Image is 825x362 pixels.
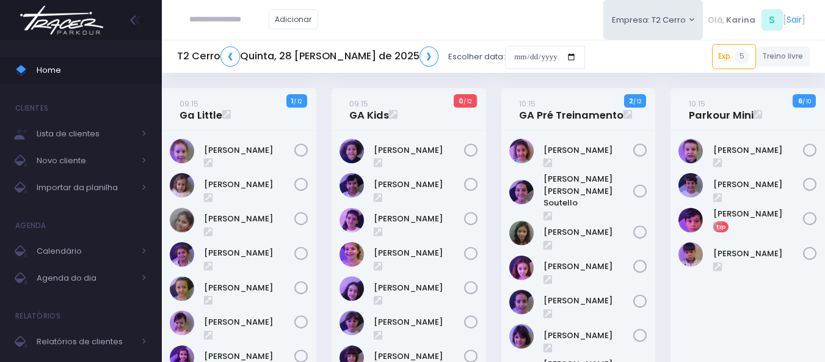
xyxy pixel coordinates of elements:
[37,334,134,350] span: Relatórios de clientes
[633,98,641,105] small: / 12
[204,247,294,259] a: [PERSON_NAME]
[374,144,464,157] a: [PERSON_NAME]
[170,208,194,232] img: Heloísa Amado
[509,256,534,280] img: Luisa Tomchinsky Montezano
[689,97,754,122] a: 10:15Parkour Mini
[340,208,364,232] img: Clara Guimaraes Kron
[689,98,705,109] small: 10:15
[204,144,294,157] a: [PERSON_NAME]
[15,96,48,120] h4: Clientes
[37,126,134,142] span: Lista de clientes
[180,97,222,122] a: 09:15Ga Little
[374,316,464,328] a: [PERSON_NAME]
[340,276,364,301] img: Isabela de Brito Moffa
[735,50,749,64] span: 5
[340,173,364,198] img: Beatriz Kikuchi
[509,324,534,349] img: Malu Bernardes
[340,139,364,163] img: Ana Beatriz Xavier Roque
[374,179,464,191] a: [PERSON_NAME]
[204,213,294,225] a: [PERSON_NAME]
[349,98,368,109] small: 09:15
[761,9,783,31] span: S
[37,180,134,196] span: Importar da planilha
[180,98,198,109] small: 09:15
[291,96,294,106] strong: 1
[543,173,634,209] a: [PERSON_NAME] [PERSON_NAME] Soutello
[170,276,194,301] img: Isabel Silveira Chulam
[713,179,804,191] a: [PERSON_NAME]
[678,208,703,232] img: Samuel Bigaton
[543,295,634,307] a: [PERSON_NAME]
[220,46,240,67] a: ❮
[543,260,634,273] a: [PERSON_NAME]
[756,46,810,67] a: Treino livre
[678,173,703,198] img: Otto Guimarães Krön
[713,248,804,260] a: [PERSON_NAME]
[787,13,802,26] a: Sair
[269,9,319,29] a: Adicionar
[15,304,60,328] h4: Relatórios
[798,96,802,106] strong: 6
[170,242,194,267] img: Isabel Amado
[170,311,194,335] img: Julia Merlino Donadell
[543,330,634,342] a: [PERSON_NAME]
[204,179,294,191] a: [PERSON_NAME]
[204,282,294,294] a: [PERSON_NAME]
[15,213,46,238] h4: Agenda
[37,270,134,286] span: Agenda do dia
[703,6,810,34] div: [ ]
[509,180,534,204] img: Ana Helena Soutello
[519,97,623,122] a: 10:15GA Pré Treinamento
[509,139,534,163] img: Alice Oliveira Castro
[713,208,804,220] a: [PERSON_NAME]
[459,96,463,106] strong: 0
[629,96,633,106] strong: 2
[37,153,134,169] span: Novo cliente
[37,243,134,259] span: Calendário
[678,139,703,163] img: Guilherme Soares Naressi
[177,43,585,71] div: Escolher data:
[712,44,756,68] a: Exp5
[463,98,471,105] small: / 12
[374,213,464,225] a: [PERSON_NAME]
[519,98,536,109] small: 10:15
[170,173,194,198] img: Catarina Andrade
[177,46,438,67] h5: T2 Cerro Quinta, 28 [PERSON_NAME] de 2025
[374,282,464,294] a: [PERSON_NAME]
[713,144,804,157] a: [PERSON_NAME]
[340,311,364,335] img: Maria Clara Frateschi
[420,46,439,67] a: ❯
[509,290,534,314] img: Luzia Rolfini Fernandes
[204,316,294,328] a: [PERSON_NAME]
[170,139,194,163] img: Antonieta Bonna Gobo N Silva
[340,242,364,267] img: Gabriela Libardi Galesi Bernardo
[374,247,464,259] a: [PERSON_NAME]
[543,226,634,238] a: [PERSON_NAME]
[678,242,703,267] img: Theo Cabral
[543,144,634,157] a: [PERSON_NAME]
[726,14,755,26] span: Karina
[37,62,147,78] span: Home
[509,221,534,245] img: Julia de Campos Munhoz
[802,98,811,105] small: / 10
[294,98,302,105] small: / 12
[708,14,724,26] span: Olá,
[349,97,389,122] a: 09:15GA Kids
